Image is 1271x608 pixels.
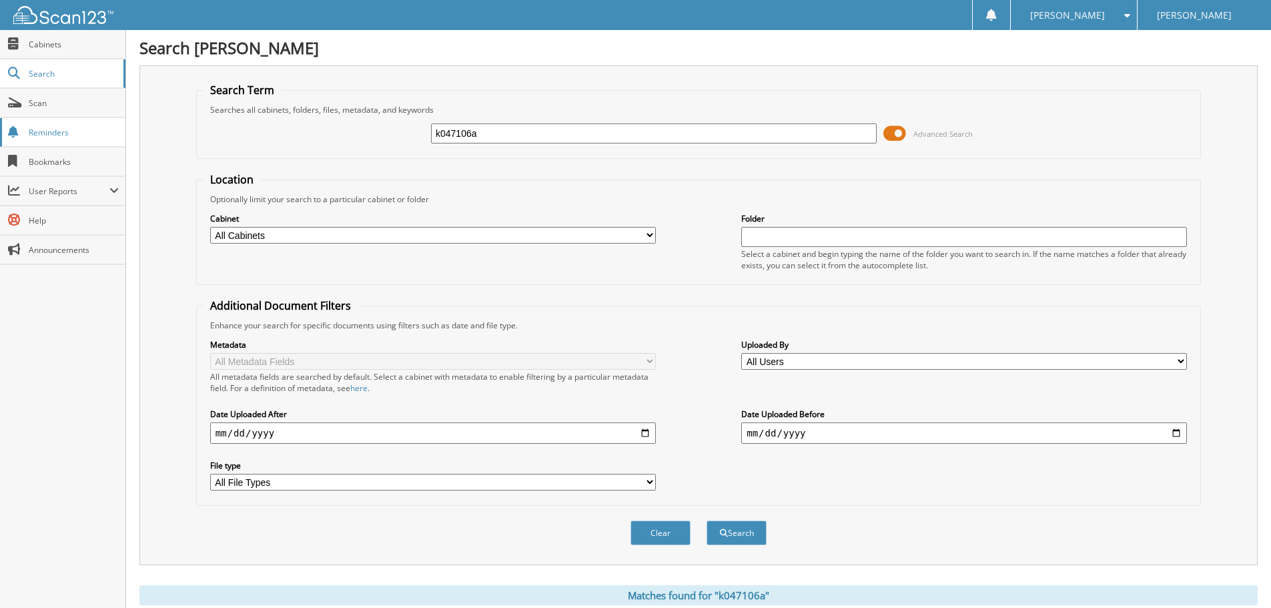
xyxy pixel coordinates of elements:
[210,339,656,350] label: Metadata
[203,172,260,187] legend: Location
[210,371,656,394] div: All metadata fields are searched by default. Select a cabinet with metadata to enable filtering b...
[210,422,656,444] input: start
[29,156,119,168] span: Bookmarks
[203,320,1194,331] div: Enhance your search for specific documents using filters such as date and file type.
[13,6,113,24] img: scan123-logo-white.svg
[29,127,119,138] span: Reminders
[203,194,1194,205] div: Optionally limit your search to a particular cabinet or folder
[203,83,281,97] legend: Search Term
[29,97,119,109] span: Scan
[210,408,656,420] label: Date Uploaded After
[29,215,119,226] span: Help
[139,585,1258,605] div: Matches found for "k047106a"
[741,248,1187,271] div: Select a cabinet and begin typing the name of the folder you want to search in. If the name match...
[210,213,656,224] label: Cabinet
[29,68,117,79] span: Search
[203,298,358,313] legend: Additional Document Filters
[29,244,119,256] span: Announcements
[741,408,1187,420] label: Date Uploaded Before
[913,129,973,139] span: Advanced Search
[350,382,368,394] a: here
[139,37,1258,59] h1: Search [PERSON_NAME]
[203,104,1194,115] div: Searches all cabinets, folders, files, metadata, and keywords
[1030,11,1105,19] span: [PERSON_NAME]
[707,521,767,545] button: Search
[741,422,1187,444] input: end
[1157,11,1232,19] span: [PERSON_NAME]
[29,39,119,50] span: Cabinets
[29,186,109,197] span: User Reports
[741,339,1187,350] label: Uploaded By
[741,213,1187,224] label: Folder
[630,521,691,545] button: Clear
[210,460,656,471] label: File type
